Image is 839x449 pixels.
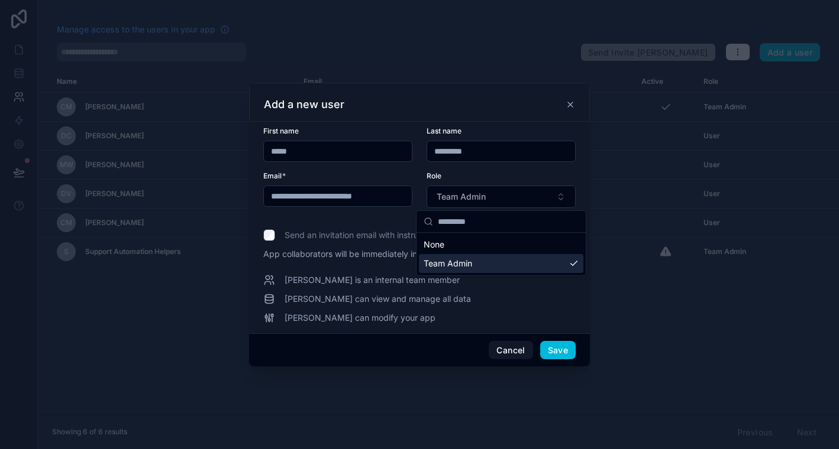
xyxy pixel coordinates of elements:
[419,235,583,254] div: None
[417,233,586,275] div: Suggestions
[427,186,576,208] button: Select Button
[285,312,435,324] span: [PERSON_NAME] can modify your app
[263,229,275,241] input: Send an invitation email with instructions to log in
[263,248,576,260] span: App collaborators will be immediately invited to collaborate on this app
[427,171,441,180] span: Role
[285,293,471,305] span: [PERSON_NAME] can view and manage all data
[437,191,486,203] span: Team Admin
[424,258,472,269] span: Team Admin
[285,229,475,241] span: Send an invitation email with instructions to log in
[285,274,460,286] span: [PERSON_NAME] is an internal team member
[427,126,462,135] span: Last name
[264,97,344,112] h3: Add a new user
[263,126,299,135] span: First name
[263,171,282,180] span: Email
[540,341,576,360] button: Save
[489,341,533,360] button: Cancel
